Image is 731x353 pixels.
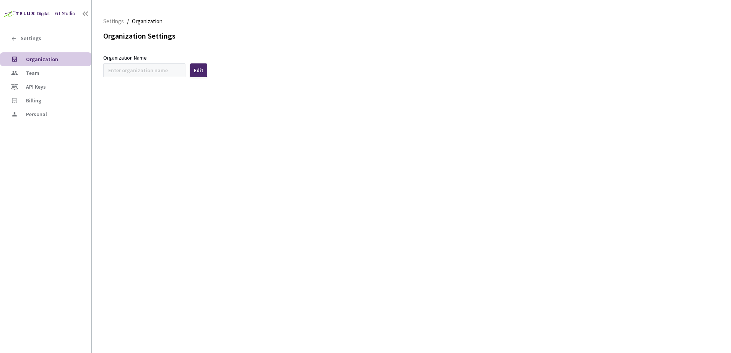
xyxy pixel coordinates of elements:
[103,31,720,42] div: Organization Settings
[21,35,41,42] span: Settings
[103,63,185,77] input: Enter organization name
[127,17,129,26] li: /
[26,70,39,76] span: Team
[132,17,162,26] span: Organization
[103,17,124,26] span: Settings
[102,17,125,25] a: Settings
[26,111,47,118] span: Personal
[194,67,203,73] div: Edit
[103,53,147,62] div: Organization Name
[26,83,46,90] span: API Keys
[55,10,75,18] div: GT Studio
[26,97,41,104] span: Billing
[26,56,58,63] span: Organization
